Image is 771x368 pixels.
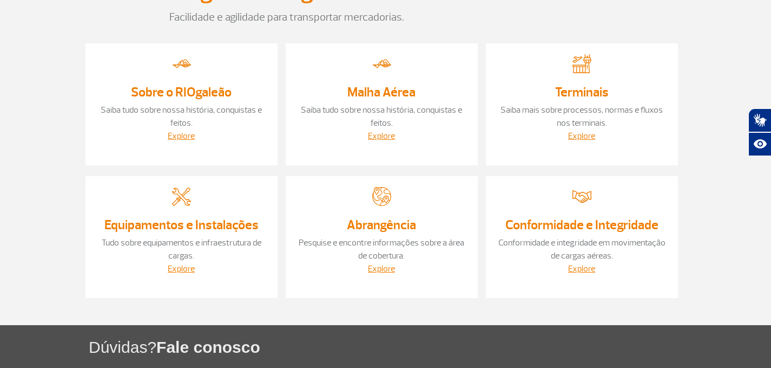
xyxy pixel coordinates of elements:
a: Equipamentos e Instalações [104,217,259,233]
a: Abrangência [347,217,416,233]
h1: Dúvidas? [89,336,771,358]
div: Plugin de acessibilidade da Hand Talk. [748,108,771,156]
a: Explore [368,263,395,274]
button: Abrir tradutor de língua de sinais. [748,108,771,132]
a: Saiba tudo sobre nossa história, conquistas e feitos. [301,105,462,128]
button: Abrir recursos assistivos. [748,132,771,156]
a: Terminais [555,84,609,100]
a: Conformidade e integridade em movimentação de cargas aéreas. [498,237,665,261]
a: Malha Aérea [347,84,416,100]
a: Pesquise e encontre informações sobre a área de cobertura. [299,237,464,261]
a: Explore [368,131,395,141]
span: Fale conosco [156,338,260,356]
a: Explore [168,131,195,141]
a: Explore [168,263,195,274]
a: Conformidade e Integridade [505,217,658,233]
a: Explore [568,263,595,274]
a: Saiba tudo sobre nossa história, conquistas e feitos. [101,105,262,128]
p: Facilidade e agilidade para transportar mercadorias. [169,9,602,25]
a: Explore [568,131,595,141]
a: Tudo sobre equipamentos e infraestrutura de cargas. [102,237,261,261]
a: Sobre o RIOgaleão [131,84,232,100]
a: Saiba mais sobre processos, normas e fluxos nos terminais. [500,105,663,128]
